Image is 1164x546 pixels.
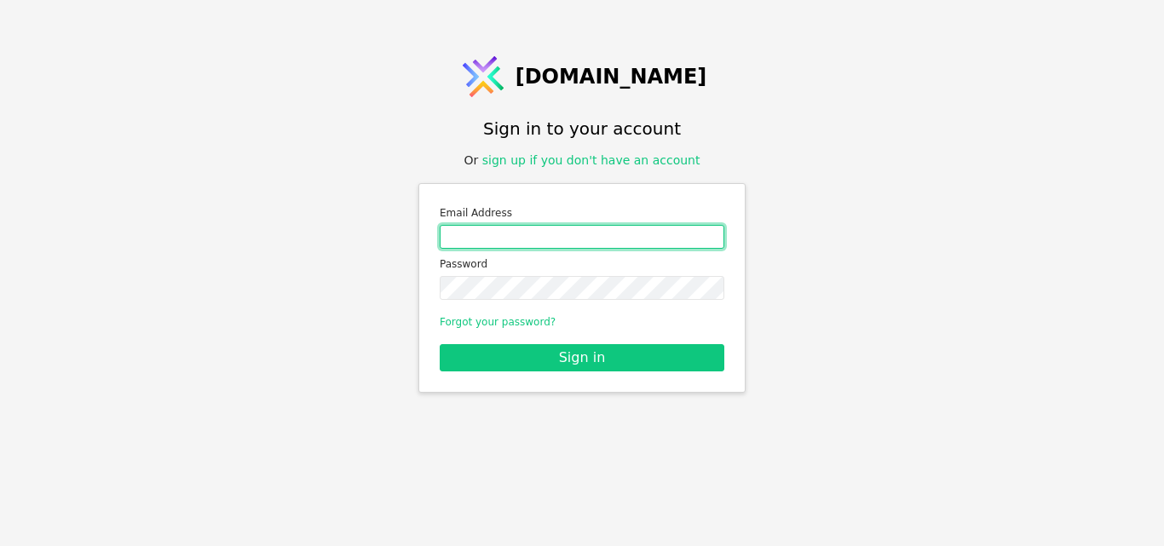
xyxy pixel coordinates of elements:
[440,316,556,328] a: Forgot your password?
[516,61,707,92] span: [DOMAIN_NAME]
[440,344,724,371] button: Sign in
[482,153,700,167] a: sign up if you don't have an account
[440,276,724,300] input: Password
[458,51,707,102] a: [DOMAIN_NAME]
[440,256,724,273] label: Password
[483,116,681,141] h1: Sign in to your account
[464,152,700,170] div: Or
[440,204,724,221] label: Email Address
[440,225,724,249] input: Email address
